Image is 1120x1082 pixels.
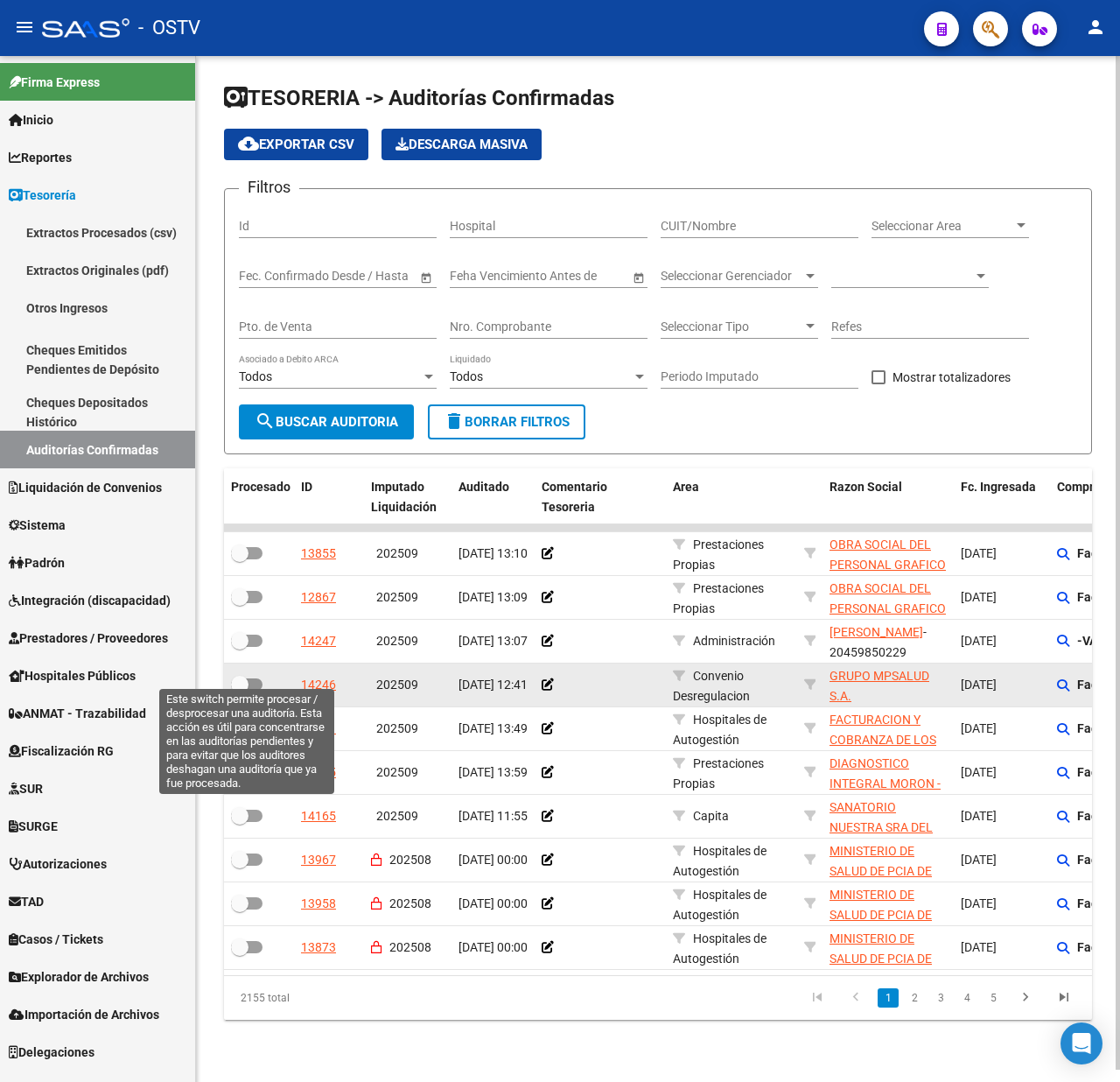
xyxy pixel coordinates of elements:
[829,625,923,639] span: [PERSON_NAME]
[389,853,431,867] span: 202508
[458,634,528,648] span: [DATE] 13:07
[673,669,750,703] span: Convenio Desregulacion
[961,678,997,692] span: [DATE]
[904,988,925,1008] a: 2
[9,1005,159,1024] span: Importación de Archivos
[829,622,947,659] div: - 20459850229
[9,741,114,761] span: Fiscalización RG
[892,367,1011,388] span: Mostrar totalizadores
[829,929,947,966] div: - 30626983398
[9,892,44,911] span: TAD
[983,988,1004,1008] a: 5
[9,553,65,573] span: Padrón
[829,713,936,786] span: FACTURACION Y COBRANZA DE LOS EFECTORES PUBLICOS S.E.
[416,268,435,286] button: Open calendar
[318,269,403,284] input: Fecha fin
[829,800,933,854] span: SANATORIO NUESTRA SRA DEL PILAR SA
[9,1043,94,1062] span: Delegaciones
[673,480,699,494] span: Area
[535,468,666,526] datatable-header-cell: Comentario Tesoreria
[1085,17,1106,38] mat-icon: person
[673,931,766,966] span: Hospitales de Autogestión
[961,940,997,954] span: [DATE]
[239,369,272,383] span: Todos
[829,885,947,922] div: - 30626983398
[444,411,465,432] mat-icon: delete
[451,468,535,526] datatable-header-cell: Auditado
[829,669,929,703] span: GRUPO MPSALUD S.A.
[381,129,542,160] button: Descarga Masiva
[829,581,946,615] span: OBRA SOCIAL DEL PERSONAL GRAFICO
[301,675,336,695] div: 14246
[878,988,899,1008] a: 1
[1009,988,1042,1008] a: go to next page
[9,629,168,648] span: Prestadores / Proveedores
[9,967,149,987] span: Explorador de Archivos
[829,931,932,986] span: MINISTERIO DE SALUD DE PCIA DE BSAS
[693,809,729,823] span: Capita
[829,754,947,790] div: - 30708473428
[458,853,528,867] span: [DATE] 00:00
[961,765,997,779] span: [DATE]
[301,480,312,494] span: ID
[927,983,954,1013] li: page 3
[666,468,797,526] datatable-header-cell: Area
[954,468,1050,526] datatable-header-cell: Fc. Ingresada
[661,269,802,284] span: Seleccionar Gerenciador
[9,666,136,685] span: Hospitales Públicos
[444,414,570,430] span: Borrar Filtros
[661,320,802,334] span: Seleccionar Tipo
[9,779,43,798] span: SUR
[673,756,764,790] span: Prestaciones Propias
[829,756,941,811] span: DIAGNOSTICO INTEGRAL MORON -DIMO S.R.L.
[930,988,951,1008] a: 3
[458,765,528,779] span: [DATE] 13:59
[871,219,1013,234] span: Seleccionar Area
[239,404,414,439] button: Buscar Auditoria
[1047,988,1081,1008] a: go to last page
[395,137,528,152] span: Descarga Masiva
[224,86,614,110] span: TESORERIA -> Auditorías Confirmadas
[376,634,418,648] span: 202509
[9,186,76,205] span: Tesorería
[301,719,336,739] div: 13291
[829,535,947,572] div: - 30584736816
[961,480,1036,494] span: Fc. Ingresada
[458,546,528,560] span: [DATE] 13:10
[9,817,58,836] span: SURGE
[301,762,336,783] div: 10875
[458,721,528,735] span: [DATE] 13:49
[371,480,437,514] span: Imputado Liquidación
[956,988,977,1008] a: 4
[376,546,418,560] span: 202509
[829,480,902,494] span: Razon Social
[961,853,997,867] span: [DATE]
[901,983,927,1013] li: page 2
[673,713,766,747] span: Hospitales de Autogestión
[961,634,997,648] span: [DATE]
[301,544,336,564] div: 13855
[9,930,103,949] span: Casos / Tickets
[829,710,947,747] div: - 30715497456
[224,468,294,526] datatable-header-cell: Procesado
[381,129,542,160] app-download-masive: Descarga masiva de comprobantes (adjuntos)
[224,976,395,1020] div: 2155 total
[301,806,336,826] div: 14165
[9,704,146,723] span: ANMAT - Trazabilidad
[1060,1022,1102,1064] div: Open Intercom Messenger
[822,468,954,526] datatable-header-cell: Razon Social
[829,579,947,615] div: - 30584736816
[458,809,528,823] span: [DATE] 11:55
[961,546,997,560] span: [DATE]
[801,988,834,1008] a: go to first page
[829,841,947,878] div: - 30626983398
[376,590,418,604] span: 202509
[428,404,585,439] button: Borrar Filtros
[231,480,290,494] span: Procesado
[301,894,336,914] div: 13958
[224,129,368,160] button: Exportar CSV
[673,844,766,878] span: Hospitales de Autogestión
[9,478,162,497] span: Liquidación de Convenios
[238,137,354,152] span: Exportar CSV
[301,850,336,870] div: 13967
